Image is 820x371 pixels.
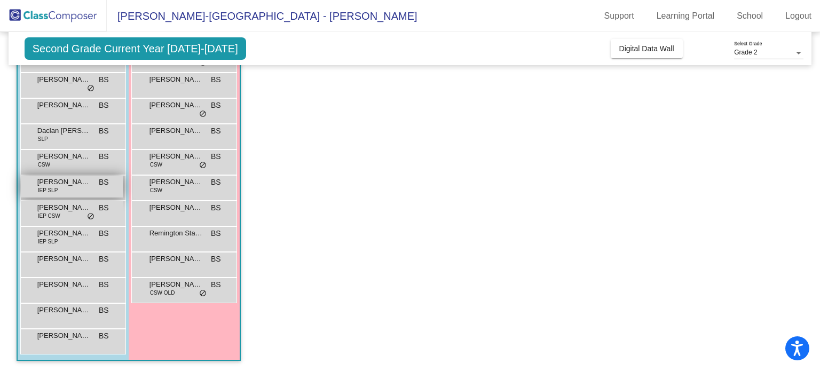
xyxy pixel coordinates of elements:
[199,110,207,119] span: do_not_disturb_alt
[596,7,643,25] a: Support
[99,254,109,265] span: BS
[38,186,58,194] span: IEP SLP
[37,254,91,264] span: [PERSON_NAME]
[150,289,175,297] span: CSW OLD
[37,151,91,162] span: [PERSON_NAME]
[107,7,417,25] span: [PERSON_NAME]-[GEOGRAPHIC_DATA] - [PERSON_NAME]
[734,49,757,56] span: Grade 2
[37,279,91,290] span: [PERSON_NAME]
[211,100,221,111] span: BS
[37,330,91,341] span: [PERSON_NAME]
[149,254,203,264] span: [PERSON_NAME] [PERSON_NAME]
[149,74,203,85] span: [PERSON_NAME]
[211,125,221,137] span: BS
[37,202,91,213] span: [PERSON_NAME]
[211,254,221,265] span: BS
[37,74,91,85] span: [PERSON_NAME] [PERSON_NAME]
[87,84,94,93] span: do_not_disturb_alt
[211,279,221,290] span: BS
[149,100,203,110] span: [PERSON_NAME]
[149,151,203,162] span: [PERSON_NAME] Storing
[211,228,221,239] span: BS
[149,279,203,290] span: [PERSON_NAME]
[99,74,109,85] span: BS
[211,151,221,162] span: BS
[99,279,109,290] span: BS
[99,305,109,316] span: BS
[211,74,221,85] span: BS
[37,305,91,315] span: [PERSON_NAME]
[728,7,771,25] a: School
[648,7,723,25] a: Learning Portal
[611,39,683,58] button: Digital Data Wall
[99,228,109,239] span: BS
[99,100,109,111] span: BS
[150,186,162,194] span: CSW
[149,177,203,187] span: [PERSON_NAME]
[211,202,221,214] span: BS
[199,161,207,170] span: do_not_disturb_alt
[211,177,221,188] span: BS
[99,330,109,342] span: BS
[99,125,109,137] span: BS
[150,161,162,169] span: CSW
[38,238,58,246] span: IEP SLP
[149,202,203,213] span: [PERSON_NAME]
[777,7,820,25] a: Logout
[38,161,50,169] span: CSW
[38,212,60,220] span: IEP CSW
[37,228,91,239] span: [PERSON_NAME]
[149,125,203,136] span: [PERSON_NAME]
[99,202,109,214] span: BS
[99,151,109,162] span: BS
[199,289,207,298] span: do_not_disturb_alt
[99,177,109,188] span: BS
[38,135,48,143] span: SLP
[37,125,91,136] span: Daclan [PERSON_NAME]
[619,44,674,53] span: Digital Data Wall
[87,212,94,221] span: do_not_disturb_alt
[37,100,91,110] span: [PERSON_NAME]
[25,37,246,60] span: Second Grade Current Year [DATE]-[DATE]
[37,177,91,187] span: [PERSON_NAME]
[149,228,203,239] span: Remington Stalker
